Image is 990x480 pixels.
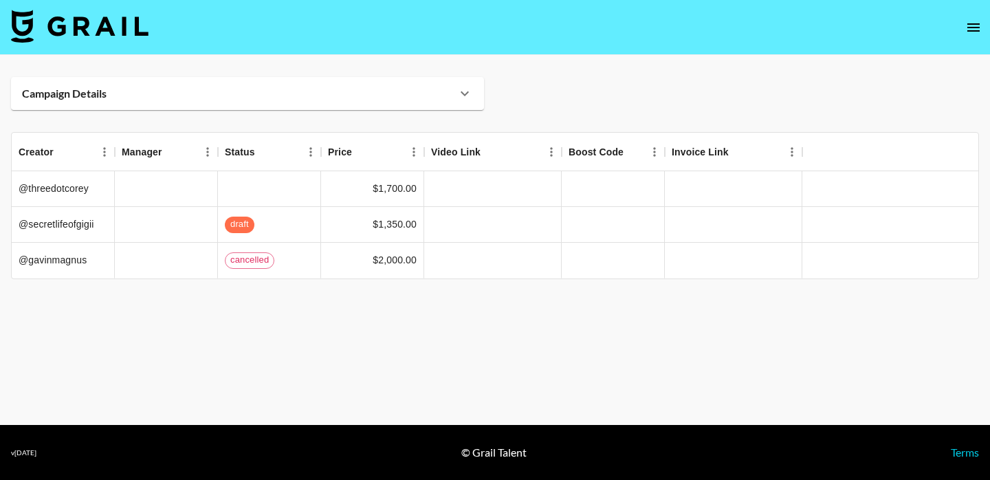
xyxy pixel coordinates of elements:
[328,133,352,171] div: Price
[12,243,115,279] div: @gavinmagnus
[218,133,321,171] div: Status
[782,142,802,162] button: Menu
[729,142,748,162] button: Sort
[431,133,481,171] div: Video Link
[162,142,181,162] button: Sort
[225,218,254,231] span: draft
[12,133,115,171] div: Creator
[672,133,729,171] div: Invoice Link
[562,133,665,171] div: Boost Code
[951,446,979,459] a: Terms
[300,142,321,162] button: Menu
[197,142,218,162] button: Menu
[373,182,417,195] div: $1,700.00
[225,254,274,267] span: cancelled
[11,77,484,110] div: Campaign Details
[321,133,424,171] div: Price
[424,133,562,171] div: Video Link
[12,207,115,243] div: @secretlifeofgigii
[255,142,274,162] button: Sort
[122,133,162,171] div: Manager
[22,87,107,100] strong: Campaign Details
[11,448,36,457] div: v [DATE]
[665,133,802,171] div: Invoice Link
[373,217,417,231] div: $1,350.00
[11,10,148,43] img: Grail Talent
[19,133,54,171] div: Creator
[404,142,424,162] button: Menu
[960,14,987,41] button: open drawer
[94,142,115,162] button: Menu
[624,142,643,162] button: Sort
[352,142,371,162] button: Sort
[225,133,255,171] div: Status
[569,133,624,171] div: Boost Code
[461,446,527,459] div: © Grail Talent
[54,142,73,162] button: Sort
[481,142,500,162] button: Sort
[644,142,665,162] button: Menu
[541,142,562,162] button: Menu
[12,171,115,207] div: @threedotcorey
[373,253,417,267] div: $2,000.00
[115,133,218,171] div: Manager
